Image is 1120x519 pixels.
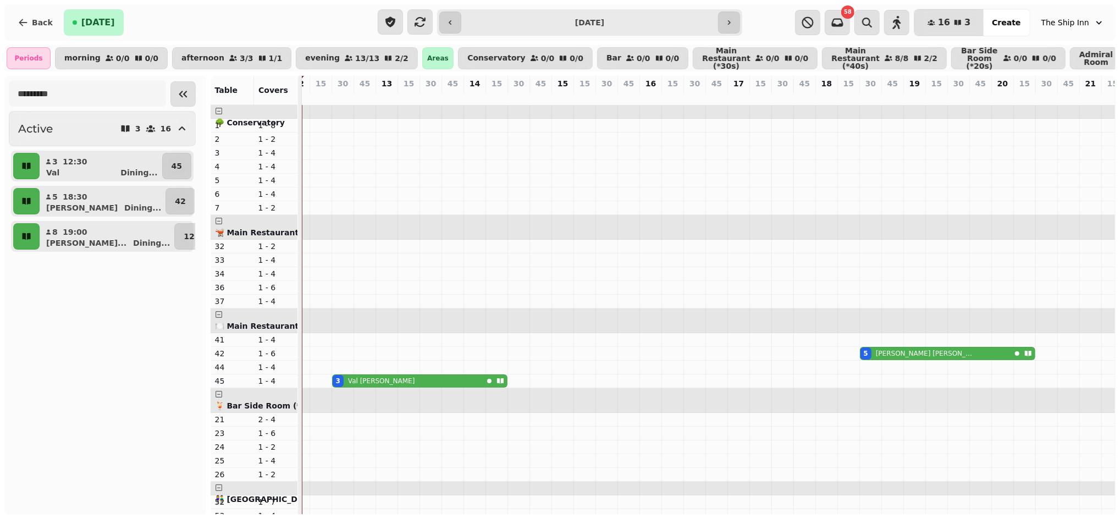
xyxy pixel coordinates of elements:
[52,191,58,202] p: 5
[889,91,897,102] p: 0
[514,78,524,89] p: 30
[395,54,409,62] p: 2 / 2
[961,47,998,70] p: Bar Side Room (*20s)
[1042,91,1051,102] p: 0
[822,47,947,69] button: Main Restaurant (*40s)8/82/2
[1064,91,1073,102] p: 0
[1079,51,1113,66] p: Admiral Room
[258,175,293,186] p: 1 - 4
[953,78,964,89] p: 30
[467,54,526,63] p: Conservatory
[9,111,196,146] button: Active316
[1020,91,1029,102] p: 0
[666,54,680,62] p: 0 / 0
[336,377,340,385] div: 3
[258,147,293,158] p: 1 - 4
[339,91,347,102] p: 3
[338,78,348,89] p: 30
[46,238,126,249] p: [PERSON_NAME]...
[691,91,699,102] p: 0
[316,78,326,89] p: 15
[844,9,852,15] span: 58
[124,202,161,213] p: Dining ...
[964,18,970,27] span: 3
[570,54,583,62] p: 0 / 0
[1041,78,1052,89] p: 30
[597,47,688,69] button: Bar0/00/0
[165,188,195,214] button: 42
[258,241,293,252] p: 1 - 2
[46,202,118,213] p: [PERSON_NAME]
[258,161,293,172] p: 1 - 4
[1014,54,1028,62] p: 0 / 0
[215,414,250,425] p: 21
[258,376,293,387] p: 1 - 4
[779,91,787,102] p: 0
[637,54,650,62] p: 0 / 0
[1042,54,1056,62] p: 0 / 0
[145,54,159,62] p: 0 / 0
[258,334,293,345] p: 1 - 4
[258,414,293,425] p: 2 - 4
[215,268,250,279] p: 34
[976,91,985,102] p: 0
[458,47,593,69] button: Conservatory0/00/0
[135,125,141,132] p: 3
[215,495,317,504] span: 👫 [GEOGRAPHIC_DATA]
[537,91,545,102] p: 0
[120,167,157,178] p: Dining ...
[240,54,253,62] p: 3 / 3
[215,296,250,307] p: 37
[1085,78,1096,89] p: 21
[215,202,250,213] p: 7
[735,91,743,102] p: 0
[215,348,250,359] p: 42
[258,268,293,279] p: 1 - 4
[1108,91,1117,102] p: 0
[998,91,1007,102] p: 0
[876,349,976,358] p: [PERSON_NAME] [PERSON_NAME]
[215,376,250,387] p: 45
[174,223,203,250] button: 12
[711,78,722,89] p: 45
[348,377,415,385] p: Val [PERSON_NAME]
[541,54,555,62] p: 0 / 0
[924,54,938,62] p: 2 / 2
[757,91,765,102] p: 0
[693,47,818,69] button: Main Restaurant (*30s)0/00/0
[215,228,328,237] span: 🫕 Main Restaurant (*30s)
[215,441,250,452] p: 24
[799,78,810,89] p: 45
[175,196,185,207] p: 42
[52,156,58,167] p: 3
[426,78,436,89] p: 30
[1035,13,1111,32] button: The Ship Inn
[64,9,124,36] button: [DATE]
[427,91,435,102] p: 0
[801,91,809,102] p: 0
[983,9,1029,36] button: Create
[63,156,87,167] p: 12:30
[559,91,567,102] p: 0
[580,78,590,89] p: 15
[215,134,250,145] p: 2
[865,78,876,89] p: 30
[733,78,744,89] p: 17
[215,189,250,200] p: 6
[215,469,250,480] p: 26
[215,255,250,266] p: 33
[172,161,182,172] p: 45
[184,231,194,242] p: 12
[116,54,130,62] p: 0 / 0
[887,78,898,89] p: 45
[422,47,454,69] div: Areas
[843,78,854,89] p: 15
[361,91,369,102] p: 0
[133,238,170,249] p: Dining ...
[777,78,788,89] p: 30
[755,78,766,89] p: 15
[172,47,291,69] button: afternoon3/31/1
[258,469,293,480] p: 1 - 2
[258,189,293,200] p: 1 - 4
[215,147,250,158] p: 3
